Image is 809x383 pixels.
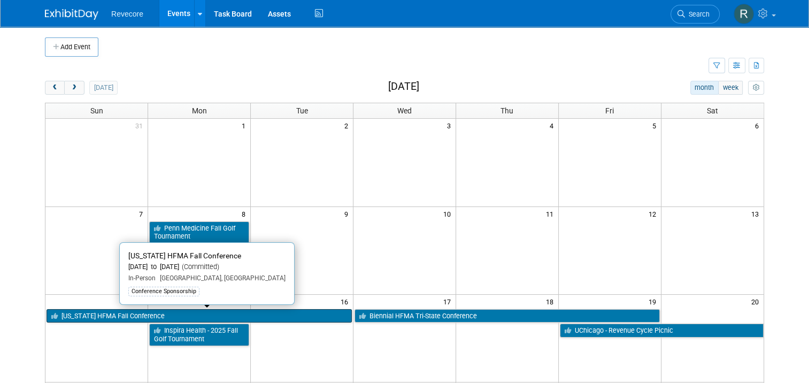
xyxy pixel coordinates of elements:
span: Revecore [111,10,143,18]
i: Personalize Calendar [752,85,759,91]
span: 9 [343,207,353,220]
span: Sat [707,106,718,115]
span: In-Person [128,274,156,282]
span: 4 [549,119,558,132]
span: [GEOGRAPHIC_DATA], [GEOGRAPHIC_DATA] [156,274,286,282]
div: Conference Sponsorship [128,287,199,296]
span: 17 [442,295,456,308]
span: (Committed) [179,263,219,271]
a: UChicago - Revenue Cycle Picnic [560,324,764,338]
a: Inspira Health - 2025 Fall Golf Tournament [149,324,249,346]
a: Search [671,5,720,24]
span: 20 [750,295,764,308]
button: prev [45,81,65,95]
button: next [64,81,84,95]
span: 16 [340,295,353,308]
button: month [690,81,719,95]
img: Rachael Sires [734,4,754,24]
span: Wed [397,106,412,115]
span: 3 [446,119,456,132]
button: Add Event [45,37,98,57]
span: 18 [545,295,558,308]
h2: [DATE] [388,81,419,93]
span: Sun [90,106,103,115]
span: 7 [138,207,148,220]
span: 10 [442,207,456,220]
span: Search [685,10,710,18]
span: 11 [545,207,558,220]
a: [US_STATE] HFMA Fall Conference [47,309,352,323]
span: Tue [296,106,308,115]
button: [DATE] [89,81,118,95]
span: 12 [648,207,661,220]
span: 1 [241,119,250,132]
a: Biennial HFMA Tri-State Conference [355,309,660,323]
span: 5 [651,119,661,132]
button: week [718,81,743,95]
a: Penn Medicine Fall Golf Tournament [149,221,249,243]
div: [DATE] to [DATE] [128,263,286,272]
button: myCustomButton [748,81,764,95]
span: 19 [648,295,661,308]
span: 8 [241,207,250,220]
span: Thu [500,106,513,115]
span: 31 [134,119,148,132]
span: Fri [605,106,614,115]
span: Mon [192,106,207,115]
span: 2 [343,119,353,132]
span: 6 [754,119,764,132]
span: 13 [750,207,764,220]
img: ExhibitDay [45,9,98,20]
span: [US_STATE] HFMA Fall Conference [128,251,241,260]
